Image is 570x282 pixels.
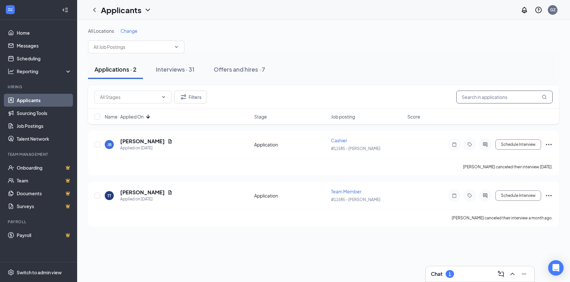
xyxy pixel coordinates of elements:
[100,93,158,101] input: All Stages
[521,6,528,14] svg: Notifications
[254,113,267,120] span: Stage
[466,142,474,147] svg: Tag
[452,215,553,221] div: [PERSON_NAME] canceled their interview a month ago.
[466,193,474,198] svg: Tag
[214,65,265,73] div: Offers and hires · 7
[407,113,420,120] span: Score
[167,139,173,144] svg: Document
[8,84,70,90] div: Hiring
[120,196,173,202] div: Applied on [DATE]
[496,269,506,279] button: ComposeMessage
[8,152,70,157] div: Team Management
[331,113,355,120] span: Job posting
[105,113,144,120] span: Name · Applied On
[331,137,347,143] span: Cashier
[120,145,173,151] div: Applied on [DATE]
[7,6,13,13] svg: WorkstreamLogo
[450,193,458,198] svg: Note
[331,146,380,151] span: #11585 - [PERSON_NAME]
[144,113,152,120] svg: ArrowDown
[545,141,553,148] svg: Ellipses
[450,142,458,147] svg: Note
[331,189,361,194] span: Team Member
[17,132,72,145] a: Talent Network
[120,189,165,196] h5: [PERSON_NAME]
[550,7,556,13] div: GZ
[94,43,171,50] input: All Job Postings
[8,68,14,75] svg: Analysis
[180,93,187,101] svg: Filter
[107,142,111,147] div: JB
[495,190,541,201] button: Schedule Interview
[8,219,70,225] div: Payroll
[94,65,137,73] div: Applications · 2
[331,197,380,202] span: #11585 - [PERSON_NAME]
[535,6,542,14] svg: QuestionInfo
[17,200,72,213] a: SurveysCrown
[174,91,207,103] button: Filter Filters
[17,68,72,75] div: Reporting
[62,7,68,13] svg: Collapse
[17,39,72,52] a: Messages
[17,119,72,132] a: Job Postings
[101,4,141,15] h1: Applicants
[545,192,553,199] svg: Ellipses
[519,269,529,279] button: Minimize
[120,138,165,145] h5: [PERSON_NAME]
[120,28,138,34] span: Change
[548,260,564,276] div: Open Intercom Messenger
[431,270,442,278] h3: Chat
[91,6,98,14] svg: ChevronLeft
[107,193,111,198] div: TT
[17,269,62,276] div: Switch to admin view
[8,269,14,276] svg: Settings
[161,94,166,100] svg: ChevronDown
[542,94,547,100] svg: MagnifyingGlass
[456,91,553,103] input: Search in applications
[254,192,327,199] div: Application
[507,269,518,279] button: ChevronUp
[449,271,451,277] div: 1
[144,6,152,14] svg: ChevronDown
[495,139,541,150] button: Schedule Interview
[463,164,553,170] div: [PERSON_NAME] canceled their interview [DATE].
[17,229,72,242] a: PayrollCrown
[481,193,489,198] svg: ActiveChat
[520,270,528,278] svg: Minimize
[174,44,179,49] svg: ChevronDown
[481,142,489,147] svg: ActiveChat
[17,94,72,107] a: Applicants
[17,187,72,200] a: DocumentsCrown
[17,161,72,174] a: OnboardingCrown
[254,141,327,148] div: Application
[509,270,516,278] svg: ChevronUp
[17,26,72,39] a: Home
[17,107,72,119] a: Sourcing Tools
[17,52,72,65] a: Scheduling
[88,28,114,34] span: All Locations
[167,190,173,195] svg: Document
[497,270,505,278] svg: ComposeMessage
[156,65,194,73] div: Interviews · 31
[17,174,72,187] a: TeamCrown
